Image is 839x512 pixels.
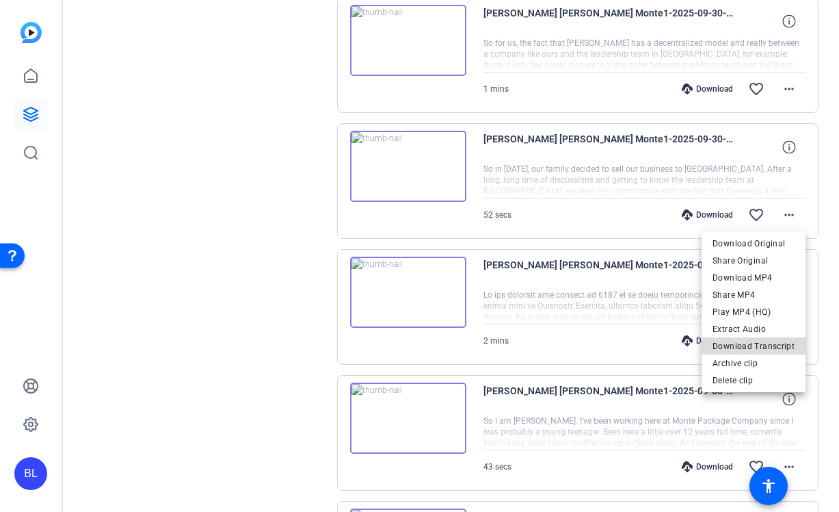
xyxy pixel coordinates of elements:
span: Extract Audio [713,321,795,337]
span: Download MP4 [713,270,795,286]
span: Delete clip [713,372,795,389]
span: Download Original [713,235,795,252]
span: Play MP4 (HQ) [713,304,795,320]
span: Share Original [713,253,795,269]
span: Download Transcript [713,338,795,355]
span: Share MP4 [713,287,795,303]
span: Archive clip [713,355,795,372]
